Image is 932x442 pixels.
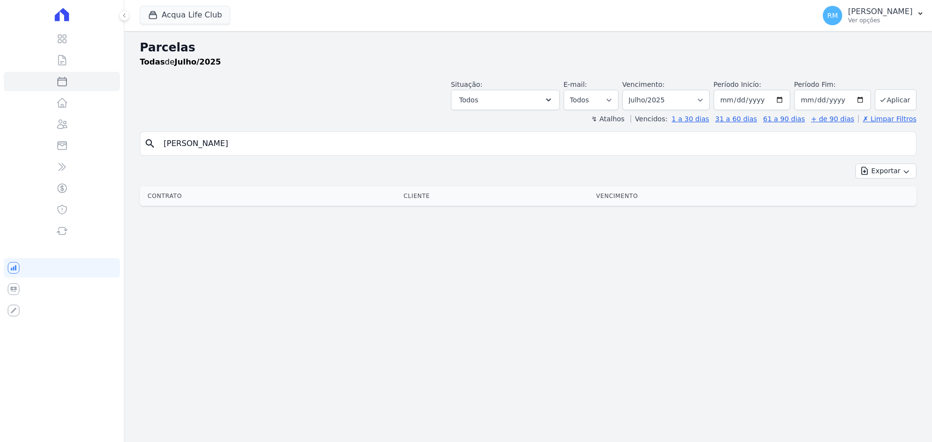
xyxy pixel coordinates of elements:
label: Período Inicío: [714,81,761,88]
label: ↯ Atalhos [591,115,624,123]
label: Situação: [451,81,483,88]
button: Exportar [855,164,916,179]
i: search [144,138,156,149]
th: Vencimento [592,186,873,206]
a: 1 a 30 dias [672,115,709,123]
th: Cliente [399,186,592,206]
label: E-mail: [564,81,587,88]
a: 31 a 60 dias [715,115,757,123]
label: Vencimento: [622,81,665,88]
p: [PERSON_NAME] [848,7,913,16]
strong: Julho/2025 [175,57,221,66]
button: Aplicar [875,89,916,110]
strong: Todas [140,57,165,66]
a: + de 90 dias [811,115,854,123]
label: Vencidos: [631,115,667,123]
th: Contrato [140,186,399,206]
p: de [140,56,221,68]
span: RM [827,12,838,19]
span: Todos [459,94,478,106]
label: Período Fim: [794,80,871,90]
h2: Parcelas [140,39,916,56]
input: Buscar por nome do lote ou do cliente [158,134,912,153]
a: ✗ Limpar Filtros [858,115,916,123]
button: Todos [451,90,560,110]
button: RM [PERSON_NAME] Ver opções [815,2,932,29]
button: Acqua Life Club [140,6,230,24]
a: 61 a 90 dias [763,115,805,123]
p: Ver opções [848,16,913,24]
